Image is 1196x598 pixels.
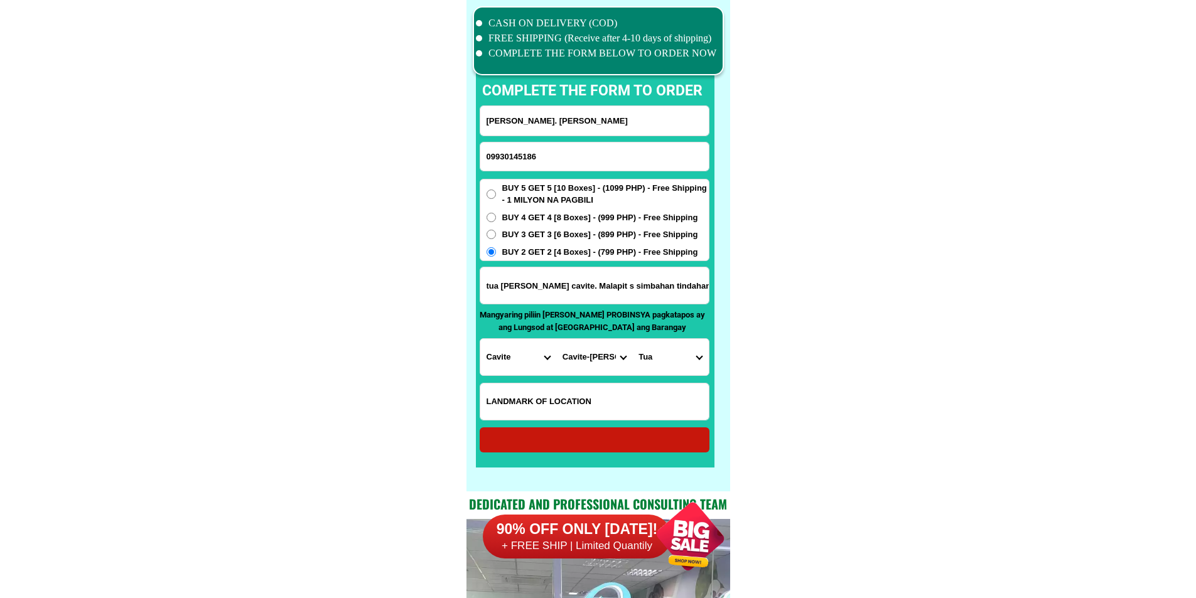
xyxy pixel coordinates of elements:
input: Input phone_number [480,142,709,171]
span: BUY 5 GET 5 [10 Boxes] - (1099 PHP) - Free Shipping - 1 MILYON NA PAGBILI [502,182,709,206]
select: Select province [480,339,556,375]
input: BUY 2 GET 2 [4 Boxes] - (799 PHP) - Free Shipping [487,247,496,257]
span: BUY 2 GET 2 [4 Boxes] - (799 PHP) - Free Shipping [502,246,698,259]
select: Select commune [632,339,708,375]
h6: 90% OFF ONLY [DATE]! [483,520,671,539]
input: BUY 3 GET 3 [6 Boxes] - (899 PHP) - Free Shipping [487,230,496,239]
input: Input LANDMARKOFLOCATION [480,383,709,420]
select: Select district [556,339,632,375]
li: FREE SHIPPING (Receive after 4-10 days of shipping) [476,31,717,46]
li: COMPLETE THE FORM BELOW TO ORDER NOW [476,46,717,61]
input: BUY 5 GET 5 [10 Boxes] - (1099 PHP) - Free Shipping - 1 MILYON NA PAGBILI [487,190,496,199]
input: Input full_name [480,106,709,136]
span: BUY 4 GET 4 [8 Boxes] - (999 PHP) - Free Shipping [502,211,698,224]
h6: + FREE SHIP | Limited Quantily [483,539,671,553]
h2: Dedicated and professional consulting team [466,494,730,513]
span: BUY 3 GET 3 [6 Boxes] - (899 PHP) - Free Shipping [502,228,698,241]
li: CASH ON DELIVERY (COD) [476,16,717,31]
p: complete the form to order [470,80,715,102]
input: Input address [480,267,709,304]
input: BUY 4 GET 4 [8 Boxes] - (999 PHP) - Free Shipping [487,213,496,222]
p: Mangyaring piliin [PERSON_NAME] PROBINSYA pagkatapos ay ang Lungsod at [GEOGRAPHIC_DATA] ang Bara... [480,309,706,333]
